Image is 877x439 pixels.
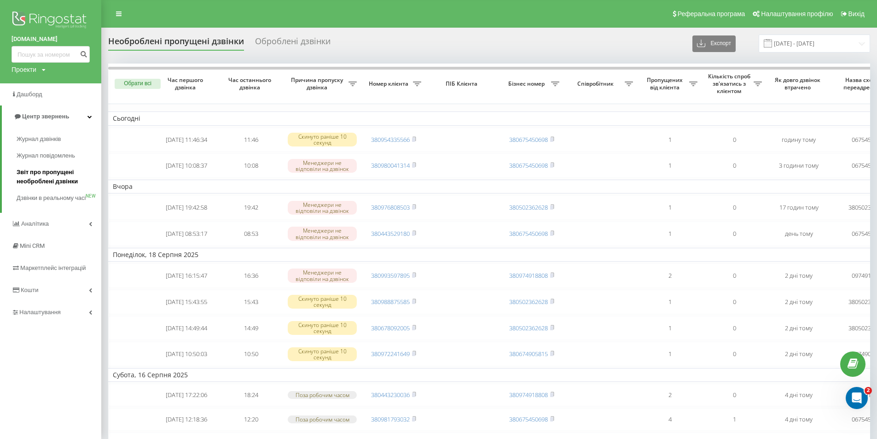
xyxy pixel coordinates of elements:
span: Дзвінки в реальному часі [17,193,86,203]
a: Журнал повідомлень [17,147,101,164]
img: Ringostat logo [12,9,90,32]
div: Поза робочим часом [288,391,357,399]
td: 1 [702,408,767,431]
div: Необроблені пропущені дзвінки [108,36,244,51]
td: 10:08 [219,153,283,178]
td: 2 [638,384,702,406]
input: Пошук за номером [12,46,90,63]
span: 2 [865,387,872,394]
div: Менеджери не відповіли на дзвінок [288,269,357,282]
td: [DATE] 10:50:03 [154,342,219,366]
td: 1 [638,222,702,246]
td: 4 [638,408,702,431]
span: ПІБ Клієнта [434,80,492,88]
td: 15:43 [219,290,283,314]
div: Скинуто раніше 10 секунд [288,347,357,361]
a: Дзвінки в реальному часіNEW [17,190,101,206]
a: 380675450698 [509,135,548,144]
a: 380443230036 [371,391,410,399]
span: Співробітник [569,80,625,88]
td: 3 години тому [767,153,831,178]
a: 380675450698 [509,161,548,170]
td: [DATE] 15:43:55 [154,290,219,314]
span: Mini CRM [20,242,45,249]
iframe: Intercom live chat [846,387,868,409]
td: 18:24 [219,384,283,406]
td: 0 [702,290,767,314]
span: Звіт про пропущені необроблені дзвінки [17,168,97,186]
span: Маркетплейс інтеграцій [20,264,86,271]
td: годину тому [767,128,831,152]
div: Скинуто раніше 10 секунд [288,133,357,146]
a: 380980041314 [371,161,410,170]
button: Обрати всі [115,79,161,89]
td: 14:49 [219,316,283,340]
td: 2 дні тому [767,342,831,366]
div: Менеджери не відповіли на дзвінок [288,227,357,240]
span: Вихід [848,10,865,18]
a: 380974918808 [509,391,548,399]
td: 1 [638,128,702,152]
td: 10:50 [219,342,283,366]
div: Скинуто раніше 10 секунд [288,295,357,309]
td: 0 [702,316,767,340]
div: Менеджери не відповіли на дзвінок [288,201,357,215]
span: Час першого дзвінка [162,76,211,91]
span: Налаштування профілю [761,10,833,18]
td: 2 дні тому [767,316,831,340]
a: 380502362628 [509,324,548,332]
td: 1 [638,195,702,220]
td: 4 дні тому [767,384,831,406]
span: Кількість спроб зв'язатись з клієнтом [707,73,754,94]
td: 4 дні тому [767,408,831,431]
a: 380678092005 [371,324,410,332]
button: Експорт [692,35,736,52]
span: Журнал повідомлень [17,151,75,160]
td: 1 [638,290,702,314]
a: Центр звернень [2,105,101,128]
td: [DATE] 16:15:47 [154,263,219,288]
td: 0 [702,263,767,288]
span: Пропущених від клієнта [642,76,689,91]
td: день тому [767,222,831,246]
td: 17 годин тому [767,195,831,220]
a: 380502362628 [509,298,548,306]
div: Скинуто раніше 10 секунд [288,321,357,335]
span: Центр звернень [22,113,69,120]
td: 0 [702,128,767,152]
td: [DATE] 10:08:37 [154,153,219,178]
td: [DATE] 11:46:34 [154,128,219,152]
td: [DATE] 17:22:06 [154,384,219,406]
td: 08:53 [219,222,283,246]
td: 1 [638,153,702,178]
td: 1 [638,342,702,366]
a: 380954335566 [371,135,410,144]
a: 380976808503 [371,203,410,211]
div: Поза робочим часом [288,416,357,423]
a: 380981793032 [371,415,410,423]
a: 380674905815 [509,350,548,358]
td: 16:36 [219,263,283,288]
td: 0 [702,342,767,366]
span: Причина пропуску дзвінка [288,76,348,91]
td: 0 [702,195,767,220]
td: 0 [702,384,767,406]
td: 0 [702,222,767,246]
a: 380675450698 [509,229,548,238]
td: 12:20 [219,408,283,431]
div: Оброблені дзвінки [255,36,331,51]
span: Налаштування [19,309,61,316]
span: Як довго дзвінок втрачено [774,76,824,91]
td: [DATE] 08:53:17 [154,222,219,246]
td: 19:42 [219,195,283,220]
a: 380974918808 [509,271,548,280]
td: [DATE] 12:18:36 [154,408,219,431]
span: Дашборд [17,91,42,98]
a: 380443529180 [371,229,410,238]
a: Журнал дзвінків [17,131,101,147]
a: 380988875585 [371,298,410,306]
a: [DOMAIN_NAME] [12,35,90,44]
span: Час останнього дзвінка [226,76,276,91]
span: Кошти [21,287,38,293]
span: Бізнес номер [504,80,551,88]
